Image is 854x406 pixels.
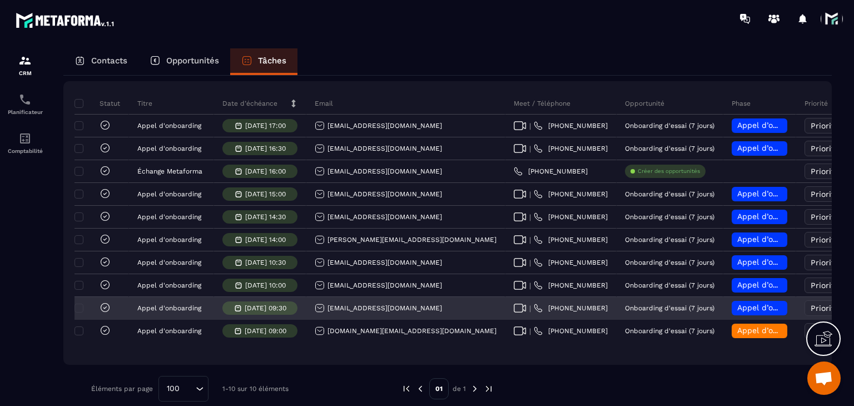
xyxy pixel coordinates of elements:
a: Contacts [63,48,138,75]
p: [DATE] 10:00 [245,281,286,289]
p: Opportunité [625,99,664,108]
p: Éléments par page [91,385,153,393]
span: | [529,122,531,130]
a: Opportunités [138,48,230,75]
p: Planificateur [3,109,47,115]
span: | [529,145,531,153]
p: Priorité [805,99,828,108]
span: Appel d’onboarding terminée [737,326,848,335]
span: | [529,213,531,221]
a: [PHONE_NUMBER] [514,167,588,176]
span: | [529,236,531,244]
span: | [529,327,531,335]
span: Appel d’onboarding planifié [737,212,842,221]
span: Appel d’onboarding planifié [737,121,842,130]
span: Priorité [811,235,839,244]
span: | [529,304,531,313]
img: prev [401,384,411,394]
img: next [470,384,480,394]
a: [PHONE_NUMBER] [534,304,608,313]
p: Onboarding d'essai (7 jours) [625,259,714,266]
p: [DATE] 09:30 [245,304,286,312]
a: [PHONE_NUMBER] [534,121,608,130]
p: Comptabilité [3,148,47,154]
p: [DATE] 10:30 [245,259,286,266]
p: Tâches [258,56,286,66]
input: Search for option [183,383,193,395]
p: [DATE] 17:00 [245,122,286,130]
span: Appel d’onboarding planifié [737,189,842,198]
p: Onboarding d'essai (7 jours) [625,236,714,244]
div: Search for option [158,376,208,402]
p: Phase [732,99,751,108]
img: next [484,384,494,394]
a: accountantaccountantComptabilité [3,123,47,162]
p: [DATE] 09:00 [245,327,286,335]
a: [PHONE_NUMBER] [534,144,608,153]
p: Appel d'onboarding [137,281,201,289]
p: de 1 [453,384,466,393]
p: Onboarding d'essai (7 jours) [625,213,714,221]
p: Contacts [91,56,127,66]
img: formation [18,54,32,67]
a: Ouvrir le chat [807,362,841,395]
a: schedulerschedulerPlanificateur [3,85,47,123]
p: Onboarding d'essai (7 jours) [625,145,714,152]
span: | [529,190,531,199]
span: Priorité [811,281,839,290]
p: Appel d'onboarding [137,259,201,266]
span: Priorité [811,167,839,176]
p: Email [315,99,333,108]
span: 100 [163,383,183,395]
p: Opportunités [166,56,219,66]
a: formationformationCRM [3,46,47,85]
span: | [529,281,531,290]
p: Date d’échéance [222,99,277,108]
p: [DATE] 14:30 [245,213,286,221]
p: Onboarding d'essai (7 jours) [625,190,714,198]
span: Appel d’onboarding planifié [737,280,842,289]
span: Priorité [811,121,839,130]
p: Titre [137,99,152,108]
p: Onboarding d'essai (7 jours) [625,281,714,289]
span: Appel d’onboarding planifié [737,143,842,152]
span: Appel d’onboarding planifié [737,235,842,244]
a: Tâches [230,48,297,75]
p: Meet / Téléphone [514,99,570,108]
span: Priorité [811,144,839,153]
p: Appel d'onboarding [137,145,201,152]
p: [DATE] 16:00 [245,167,286,175]
p: Appel d'onboarding [137,213,201,221]
p: Statut [77,99,120,108]
span: Appel d’onboarding planifié [737,258,842,266]
p: 1-10 sur 10 éléments [222,385,289,393]
a: [PHONE_NUMBER] [534,258,608,267]
a: [PHONE_NUMBER] [534,212,608,221]
p: Échange Metaforma [137,167,202,175]
p: Créer des opportunités [638,167,700,175]
a: [PHONE_NUMBER] [534,190,608,199]
img: scheduler [18,93,32,106]
span: Priorité [811,190,839,199]
p: Appel d'onboarding [137,236,201,244]
span: Priorité [811,304,839,313]
p: [DATE] 14:00 [245,236,286,244]
span: Priorité [811,212,839,221]
a: [PHONE_NUMBER] [534,235,608,244]
a: [PHONE_NUMBER] [534,326,608,335]
img: logo [16,10,116,30]
p: Appel d'onboarding [137,327,201,335]
p: 01 [429,378,449,399]
p: [DATE] 16:30 [245,145,286,152]
p: Onboarding d'essai (7 jours) [625,304,714,312]
img: accountant [18,132,32,145]
span: | [529,259,531,267]
p: [DATE] 15:00 [245,190,286,198]
img: prev [415,384,425,394]
a: [PHONE_NUMBER] [534,281,608,290]
p: Appel d'onboarding [137,190,201,198]
span: Priorité [811,258,839,267]
p: CRM [3,70,47,76]
p: Onboarding d'essai (7 jours) [625,327,714,335]
p: Appel d'onboarding [137,304,201,312]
